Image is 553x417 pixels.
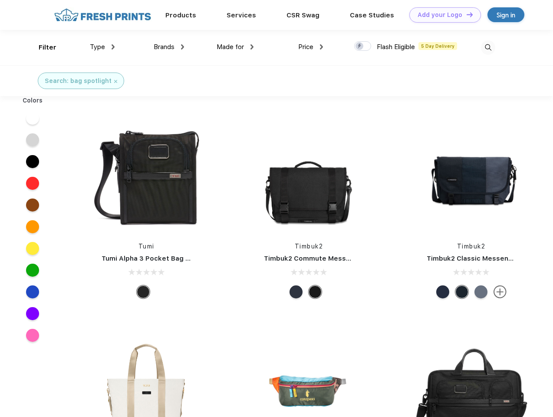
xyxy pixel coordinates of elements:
img: dropdown.png [250,44,253,50]
a: Products [165,11,196,19]
span: Type [90,43,105,51]
a: Sign in [487,7,524,22]
img: desktop_search.svg [481,40,495,55]
span: Flash Eligible [377,43,415,51]
div: Colors [16,96,49,105]
img: filter_cancel.svg [114,80,117,83]
div: Filter [39,43,56,53]
div: Eco Nautical [290,285,303,298]
img: func=resize&h=266 [251,118,366,233]
div: Eco Lightbeam [474,285,487,298]
a: Timbuk2 [457,243,486,250]
img: dropdown.png [181,44,184,50]
a: Timbuk2 [295,243,323,250]
img: func=resize&h=266 [89,118,204,233]
div: Sign in [497,10,515,20]
div: Add your Logo [418,11,462,19]
img: more.svg [494,285,507,298]
div: Search: bag spotlight [45,76,112,86]
span: Made for [217,43,244,51]
img: dropdown.png [112,44,115,50]
div: Eco Monsoon [455,285,468,298]
div: Eco Nautical [436,285,449,298]
span: 5 Day Delivery [418,42,457,50]
img: fo%20logo%202.webp [52,7,154,23]
a: Tumi Alpha 3 Pocket Bag Small [102,255,203,262]
span: Brands [154,43,174,51]
img: dropdown.png [320,44,323,50]
a: Timbuk2 Classic Messenger Bag [427,255,534,262]
div: Eco Black [309,285,322,298]
img: func=resize&h=266 [414,118,529,233]
div: Black [137,285,150,298]
img: DT [467,12,473,17]
span: Price [298,43,313,51]
a: Timbuk2 Commute Messenger Bag [264,255,380,262]
a: Tumi [138,243,155,250]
